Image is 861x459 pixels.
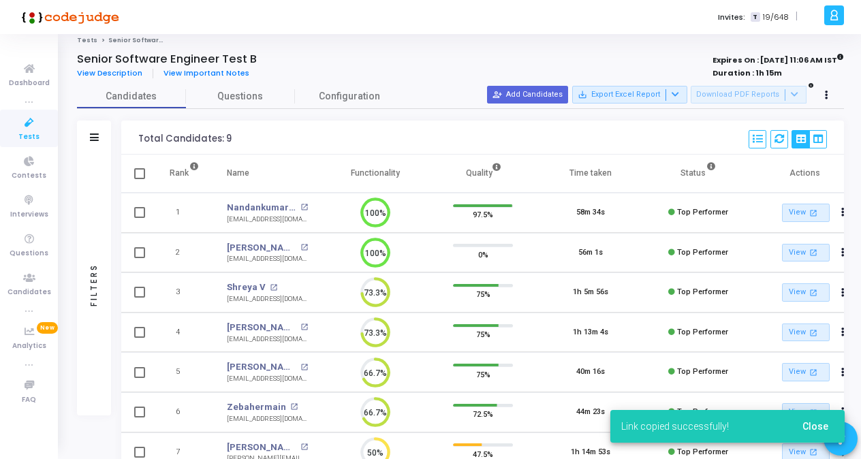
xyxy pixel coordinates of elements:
a: View Important Notes [153,69,260,78]
a: View [782,204,830,222]
a: View Description [77,69,153,78]
span: Close [802,421,828,432]
a: [PERSON_NAME] [PERSON_NAME] [227,360,297,374]
mat-icon: save_alt [578,90,587,99]
div: Name [227,165,249,180]
div: View Options [792,130,827,148]
span: Dashboard [9,78,50,89]
a: View [782,244,830,262]
span: T [751,12,760,22]
button: Close [792,414,839,439]
mat-icon: person_add_alt [492,90,502,99]
span: Configuration [319,89,380,104]
div: [EMAIL_ADDRESS][DOMAIN_NAME] [227,215,308,225]
td: 1 [155,193,213,233]
span: 72.5% [473,407,493,421]
div: Time taken [569,165,612,180]
span: 75% [476,367,490,381]
div: 1h 13m 4s [573,327,608,338]
span: Interviews [10,209,48,221]
mat-icon: open_in_new [300,364,308,371]
mat-icon: open_in_new [808,207,819,219]
button: Add Candidates [487,86,568,104]
div: [EMAIL_ADDRESS][DOMAIN_NAME] [227,374,308,384]
span: Questions [186,89,295,104]
span: 75% [476,328,490,341]
mat-icon: open_in_new [808,287,819,298]
span: 0% [478,247,488,261]
span: Link copied successfully! [621,420,729,433]
td: 2 [155,233,213,273]
span: Analytics [12,341,46,352]
div: 58m 34s [576,207,605,219]
a: [PERSON_NAME] A [227,441,297,454]
span: Top Performer [677,367,728,376]
h4: Senior Software Engineer Test B [77,52,257,66]
span: View Important Notes [163,67,249,78]
mat-icon: open_in_new [300,204,308,211]
span: 75% [476,287,490,301]
mat-icon: open_in_new [808,327,819,338]
span: | [796,10,798,24]
span: Contests [12,170,46,182]
a: [PERSON_NAME] [227,321,297,334]
strong: Duration : 1h 15m [713,67,782,78]
button: Actions [834,283,853,302]
button: Actions [834,204,853,223]
span: Top Performer [677,287,728,296]
mat-icon: open_in_new [808,247,819,258]
span: View Description [77,67,142,78]
span: New [37,322,58,334]
div: 44m 23s [576,407,605,418]
td: 6 [155,392,213,432]
span: Senior Software Engineer Test B [108,36,219,44]
span: Candidates [77,89,186,104]
div: [EMAIL_ADDRESS][DOMAIN_NAME] [227,294,308,304]
a: Nandankumar A C [227,201,297,215]
th: Rank [155,155,213,193]
div: [EMAIL_ADDRESS][DOMAIN_NAME] [227,414,308,424]
a: View [782,323,830,342]
span: Candidates [7,287,51,298]
img: logo [17,3,119,31]
a: Shreya V [227,281,266,294]
div: Total Candidates: 9 [138,133,232,144]
strong: Expires On : [DATE] 11:06 AM IST [713,51,844,66]
span: Tests [18,131,40,143]
th: Status [644,155,752,193]
button: Actions [834,243,853,262]
div: [EMAIL_ADDRESS][DOMAIN_NAME] [227,254,308,264]
span: Questions [10,248,48,259]
label: Invites: [718,12,745,23]
a: Tests [77,36,97,44]
div: 1h 14m 53s [571,447,610,458]
span: 97.5% [473,208,493,221]
mat-icon: open_in_new [300,443,308,451]
button: Download PDF Reports [691,86,807,104]
button: Actions [834,323,853,342]
th: Functionality [322,155,429,193]
span: Top Performer [677,248,728,257]
td: 4 [155,313,213,353]
div: 40m 16s [576,366,605,378]
th: Actions [752,155,860,193]
span: 19/648 [763,12,789,23]
span: Top Performer [677,328,728,336]
div: Filters [88,210,100,360]
div: [EMAIL_ADDRESS][DOMAIN_NAME] [227,334,308,345]
a: Zebahermain [227,400,286,414]
a: [PERSON_NAME] [227,241,297,255]
mat-icon: open_in_new [290,403,298,411]
td: 3 [155,272,213,313]
a: View [782,283,830,302]
th: Quality [429,155,537,193]
span: FAQ [22,394,36,406]
button: Export Excel Report [572,86,687,104]
div: 1h 5m 56s [573,287,608,298]
nav: breadcrumb [77,36,844,45]
td: 5 [155,352,213,392]
mat-icon: open_in_new [300,244,308,251]
button: Actions [834,363,853,382]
